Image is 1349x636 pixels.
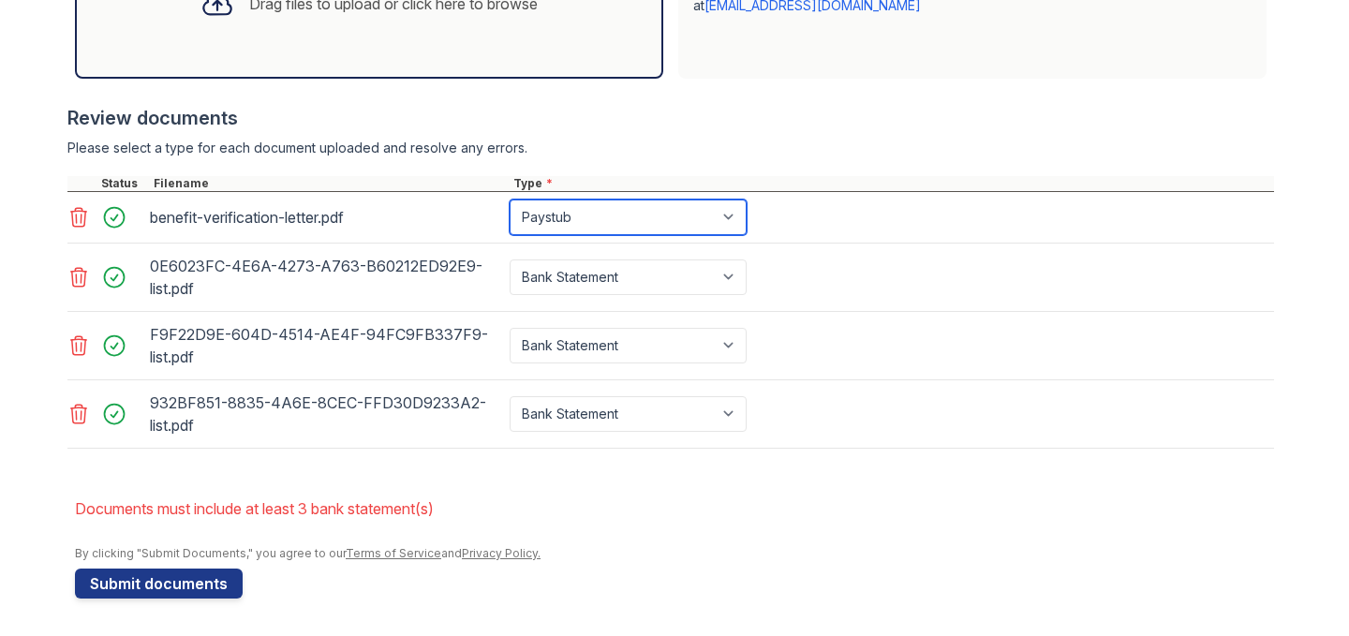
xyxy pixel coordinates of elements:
li: Documents must include at least 3 bank statement(s) [75,490,1274,527]
div: 932BF851-8835-4A6E-8CEC-FFD30D9233A2-list.pdf [150,388,502,440]
div: Type [510,176,1274,191]
a: Privacy Policy. [462,546,541,560]
div: benefit-verification-letter.pdf [150,202,502,232]
div: 0E6023FC-4E6A-4273-A763-B60212ED92E9-list.pdf [150,251,502,303]
a: Terms of Service [346,546,441,560]
div: Status [97,176,150,191]
div: Filename [150,176,510,191]
div: Review documents [67,105,1274,131]
div: By clicking "Submit Documents," you agree to our and [75,546,1274,561]
button: Submit documents [75,569,243,599]
div: F9F22D9E-604D-4514-AE4F-94FC9FB337F9-list.pdf [150,319,502,372]
div: Please select a type for each document uploaded and resolve any errors. [67,139,1274,157]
